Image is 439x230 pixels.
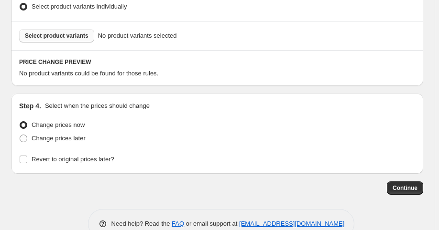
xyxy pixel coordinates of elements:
span: Continue [393,184,417,192]
span: No product variants could be found for those rules. [19,70,158,77]
span: or email support at [184,220,239,227]
button: Continue [387,181,423,195]
a: FAQ [172,220,184,227]
p: Select when the prices should change [45,101,150,111]
h2: Step 4. [19,101,41,111]
span: No product variants selected [98,31,177,41]
span: Revert to original prices later? [32,156,114,163]
span: Select product variants [25,32,88,40]
span: Select product variants individually [32,3,127,10]
h6: PRICE CHANGE PREVIEW [19,58,416,66]
span: Need help? Read the [111,220,172,227]
button: Select product variants [19,29,94,42]
span: Change prices later [32,135,86,142]
span: Change prices now [32,121,85,128]
a: [EMAIL_ADDRESS][DOMAIN_NAME] [239,220,344,227]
